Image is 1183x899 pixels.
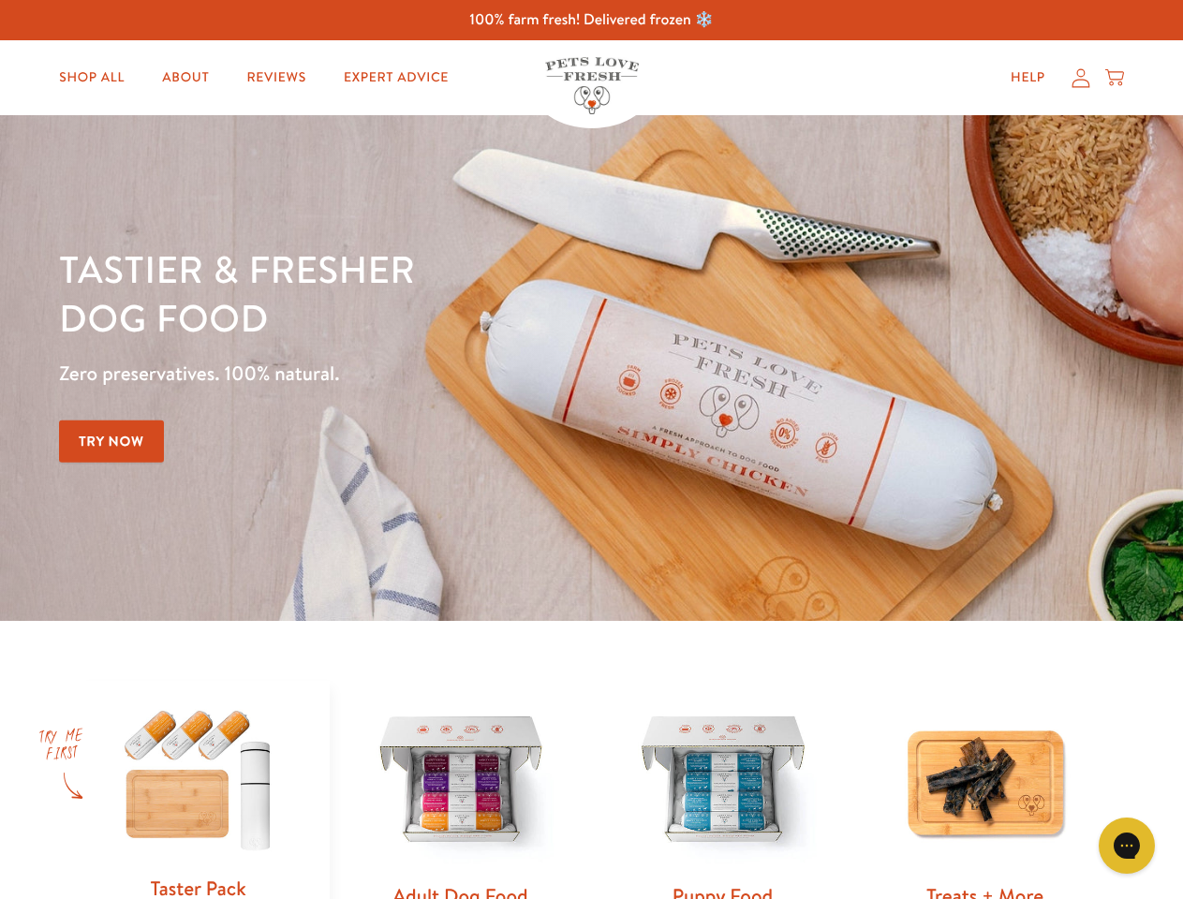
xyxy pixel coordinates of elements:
[147,59,224,96] a: About
[59,420,164,463] a: Try Now
[329,59,464,96] a: Expert Advice
[996,59,1060,96] a: Help
[545,57,639,114] img: Pets Love Fresh
[59,357,769,391] p: Zero preservatives. 100% natural.
[1089,811,1164,880] iframe: Gorgias live chat messenger
[44,59,140,96] a: Shop All
[231,59,320,96] a: Reviews
[59,244,769,342] h1: Tastier & fresher dog food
